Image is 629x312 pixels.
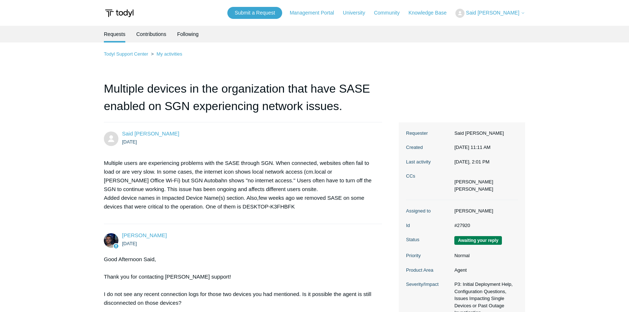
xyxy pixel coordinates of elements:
dt: CCs [406,173,451,180]
span: Said Yosin Burkhani [122,130,179,137]
a: Management Portal [290,9,341,17]
dd: Normal [451,252,518,259]
dt: Created [406,144,451,151]
a: [PERSON_NAME] [122,232,167,238]
time: 09/28/2025, 14:01 [454,159,490,165]
dd: #27920 [451,222,518,229]
li: Todyl Support Center [104,51,150,57]
dt: Last activity [406,158,451,166]
h1: Multiple devices in the organization that have SASE enabled on SGN experiencing network issues. [104,80,382,122]
a: Todyl Support Center [104,51,148,57]
dt: Severity/Impact [406,281,451,288]
dd: Agent [451,267,518,274]
dt: Status [406,236,451,243]
dd: [PERSON_NAME] [451,207,518,215]
time: 09/04/2025, 11:26 [122,241,137,246]
time: 09/04/2025, 11:11 [454,145,490,150]
li: My activities [150,51,182,57]
time: 09/04/2025, 11:11 [122,139,137,145]
a: University [343,9,372,17]
dd: Said [PERSON_NAME] [451,130,518,137]
span: Said [PERSON_NAME] [466,10,519,16]
span: Connor Davis [122,232,167,238]
a: Said [PERSON_NAME] [122,130,179,137]
dt: Requester [406,130,451,137]
img: Todyl Support Center Help Center home page [104,7,135,20]
dt: Assigned to [406,207,451,215]
dt: Product Area [406,267,451,274]
a: Knowledge Base [409,9,454,17]
button: Said [PERSON_NAME] [455,9,525,18]
dt: Id [406,222,451,229]
a: Contributions [136,26,166,42]
dt: Priority [406,252,451,259]
li: Requests [104,26,125,42]
a: Submit a Request [227,7,282,19]
a: Community [374,9,407,17]
a: My activities [157,51,182,57]
p: Multiple users are experiencing problems with the SASE through SGN. When connected, websites ofte... [104,159,375,211]
li: Nicholas Weber [454,186,493,193]
span: We are waiting for you to respond [454,236,502,245]
a: Following [177,26,199,42]
li: Michael Collins [454,178,493,186]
